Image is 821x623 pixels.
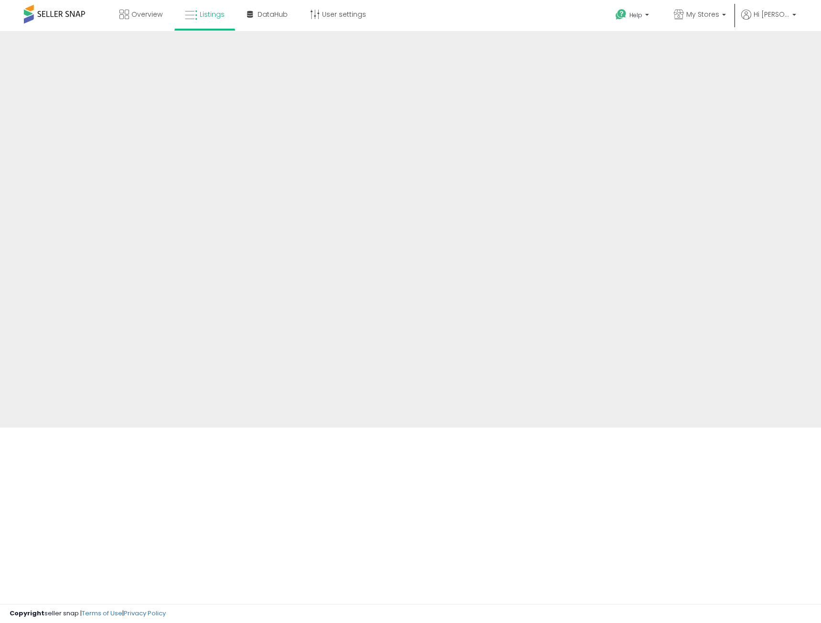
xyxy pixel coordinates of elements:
span: Overview [131,10,162,19]
span: DataHub [258,10,288,19]
i: Get Help [615,9,627,21]
span: Listings [200,10,225,19]
a: Hi [PERSON_NAME] [741,10,796,31]
span: My Stores [686,10,719,19]
a: Help [608,1,659,31]
span: Help [629,11,642,19]
span: Hi [PERSON_NAME] [754,10,789,19]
